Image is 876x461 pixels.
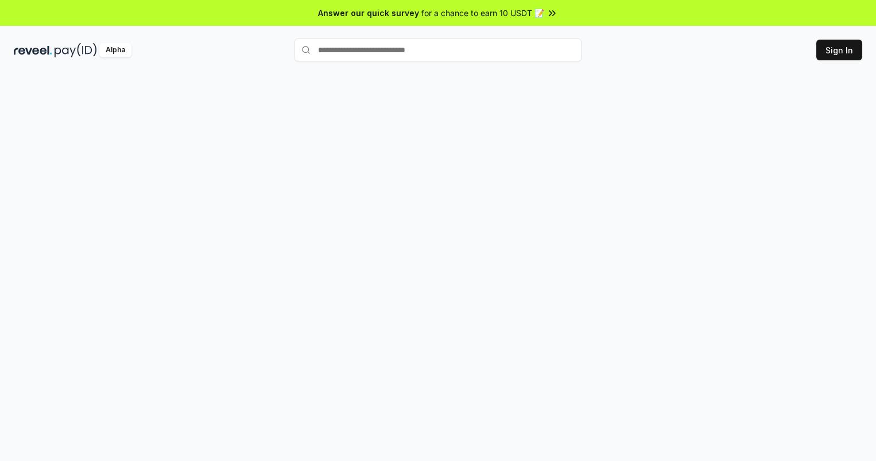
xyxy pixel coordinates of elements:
div: Alpha [99,43,131,57]
img: pay_id [55,43,97,57]
img: reveel_dark [14,43,52,57]
span: for a chance to earn 10 USDT 📝 [421,7,544,19]
button: Sign In [816,40,862,60]
span: Answer our quick survey [318,7,419,19]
